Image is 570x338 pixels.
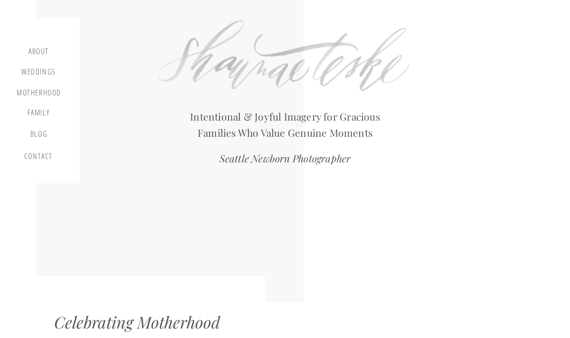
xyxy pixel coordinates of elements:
a: motherhood [17,88,61,99]
a: about [25,47,53,58]
a: Family [20,108,57,121]
a: blog [25,130,53,143]
a: Weddings [20,67,57,79]
h2: Intentional & Joyful Imagery for Gracious Families Who Value Genuine Moments [180,109,390,140]
a: contact [22,152,55,165]
i: Seattle Newborn Photographer [219,151,351,165]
